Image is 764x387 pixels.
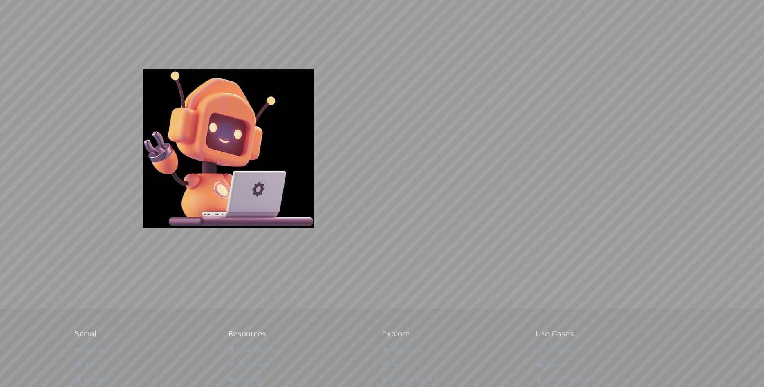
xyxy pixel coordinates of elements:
[536,362,567,368] a: Games
[143,69,314,228] img: robot helper
[75,376,111,383] a: Facebook
[75,362,108,368] a: YouTube
[75,347,107,353] a: Discord
[382,362,403,368] a: Fork
[382,347,423,353] a: Showcases
[229,328,382,340] h2: Resources
[229,362,267,368] a: Examples
[229,347,281,353] a: Documentation
[536,376,594,383] a: Interactive Media
[229,376,262,383] a: Tutorials
[536,328,690,340] h2: Use Cases
[382,376,437,383] a: Terms of Service
[75,328,229,340] h2: Social
[536,347,574,353] a: Marketing
[382,328,536,340] h2: Explore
